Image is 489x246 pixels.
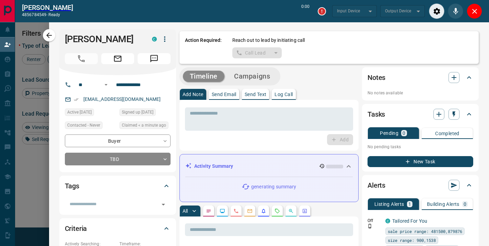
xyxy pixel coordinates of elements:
[227,71,277,82] button: Campaigns
[159,200,168,209] button: Open
[368,72,385,83] h2: Notes
[368,180,385,191] h2: Alerts
[48,12,60,17] span: ready
[65,153,171,165] div: TBD
[368,106,473,122] div: Tasks
[301,3,310,19] p: 0:00
[152,37,157,42] div: condos.ca
[427,202,459,207] p: Building Alerts
[65,34,142,45] h1: [PERSON_NAME]
[185,160,353,173] div: Activity Summary
[392,218,427,224] a: Tailored For You
[138,53,171,64] span: Message
[122,122,166,129] span: Claimed < a minute ago
[435,131,459,136] p: Completed
[83,96,161,102] a: [EMAIL_ADDRESS][DOMAIN_NAME]
[368,90,473,96] p: No notes available
[74,97,79,102] svg: Email Verified
[101,53,134,64] span: Email
[67,109,92,116] span: Active [DATE]
[212,92,236,97] p: Send Email
[448,3,463,19] div: Mute
[183,92,203,97] p: Add Note
[122,109,153,116] span: Signed up [DATE]
[22,3,73,12] h2: [PERSON_NAME]
[403,131,405,136] p: 0
[232,37,305,44] p: Reach out to lead by initiating call
[194,163,233,170] p: Activity Summary
[245,92,267,97] p: Send Text
[368,142,473,152] p: No pending tasks
[429,3,444,19] div: Audio Settings
[119,108,171,118] div: Sat May 24 2025
[65,178,171,194] div: Tags
[380,131,398,136] p: Pending
[464,202,466,207] p: 0
[65,134,171,147] div: Buyer
[22,12,73,18] p: 4856784549 -
[247,208,253,214] svg: Emails
[374,202,404,207] p: Listing Alerts
[65,223,87,234] h2: Criteria
[275,208,280,214] svg: Requests
[119,121,171,131] div: Tue Aug 12 2025
[102,81,110,89] button: Open
[232,47,282,58] div: split button
[388,228,462,235] span: sale price range: 481500,879876
[185,37,222,58] p: Action Required:
[206,208,211,214] svg: Notes
[220,208,225,214] svg: Lead Browsing Activity
[65,108,116,118] div: Sun Aug 10 2025
[183,71,225,82] button: Timeline
[368,156,473,167] button: New Task
[251,183,296,190] p: generating summary
[233,208,239,214] svg: Calls
[288,208,294,214] svg: Opportunities
[65,220,171,237] div: Criteria
[261,208,266,214] svg: Listing Alerts
[368,109,385,120] h2: Tasks
[467,3,482,19] div: Close
[67,122,100,129] span: Contacted - Never
[65,53,98,64] span: Call
[368,69,473,86] div: Notes
[388,237,436,244] span: size range: 900,1538
[65,180,79,191] h2: Tags
[368,224,372,229] svg: Push Notification Only
[368,218,381,224] p: Off
[368,177,473,194] div: Alerts
[302,208,307,214] svg: Agent Actions
[183,209,188,213] p: All
[275,92,293,97] p: Log Call
[408,202,411,207] p: 1
[385,219,390,223] div: condos.ca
